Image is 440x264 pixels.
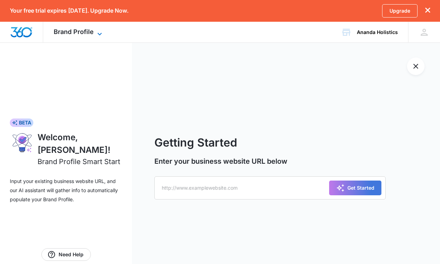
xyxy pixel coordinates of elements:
[10,119,33,127] div: BETA
[357,29,398,35] div: account name
[425,7,430,14] button: dismiss this dialog
[329,181,381,195] button: Get Started
[154,156,385,167] p: Enter your business website URL below
[54,28,94,35] span: Brand Profile
[38,131,122,156] h1: Welcome, [PERSON_NAME]!
[43,22,114,42] div: Brand Profile
[154,176,385,199] input: http://www.examplewebsite.com
[38,156,120,167] h2: Brand Profile Smart Start
[407,57,425,75] button: Exit Smart Start Wizard
[382,4,418,18] a: Upgrade
[10,131,35,154] img: ai-brand-profile
[10,7,128,14] p: Your free trial expires [DATE]. Upgrade Now.
[336,184,374,192] div: Get Started
[41,248,91,261] a: Need Help
[10,177,122,204] p: Input your existing business website URL, and our AI assistant will gather info to automatically ...
[154,134,385,151] h2: Getting Started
